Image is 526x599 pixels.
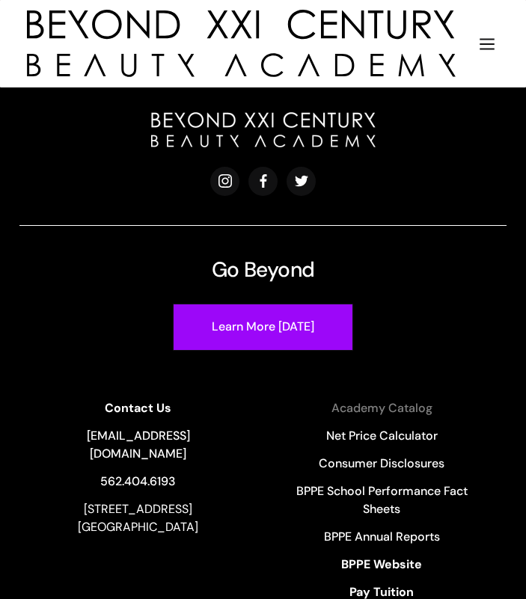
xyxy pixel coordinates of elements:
strong: Contact Us [105,400,171,416]
img: beyond beauty logo [151,112,376,147]
a: Learn More [DATE] [173,304,353,351]
h3: Go Beyond [212,255,315,284]
a: Contact Us [39,399,238,417]
a: Consumer Disclosures [277,455,487,473]
div: [STREET_ADDRESS] [GEOGRAPHIC_DATA] [39,500,238,536]
img: beyond 21st century beauty academy logo [27,10,456,77]
strong: BPPE Website [341,556,422,572]
a: 562.404.6193 [39,473,238,491]
a: Net Price Calculator [277,427,487,445]
a: BPPE Website [277,556,487,574]
a: Academy Catalog [277,399,487,417]
div: menu [468,24,507,64]
a: [EMAIL_ADDRESS][DOMAIN_NAME] [39,427,238,463]
a: home [19,10,456,77]
a: BPPE Annual Reports [277,528,487,546]
a: BPPE School Performance Fact Sheets [277,482,487,518]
